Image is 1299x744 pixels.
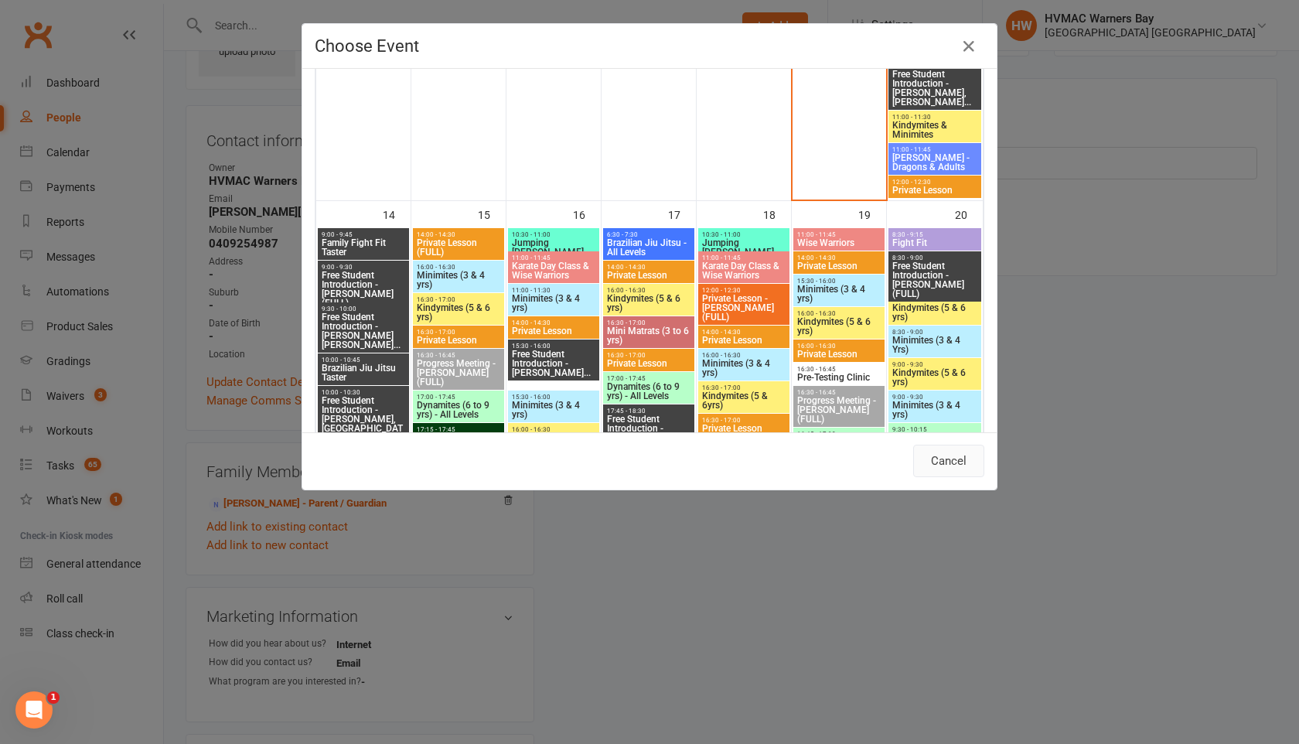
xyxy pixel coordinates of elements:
span: Minimites (3 & 4 yrs) [416,271,501,289]
span: Free Student Introduction - [PERSON_NAME] [PERSON_NAME]... [321,312,406,350]
span: 17:00 - 17:45 [606,375,691,382]
span: 16:00 - 16:30 [416,264,501,271]
span: Wise Warriors [796,238,881,247]
span: Minimites (3 & 4 yrs) [511,294,596,312]
span: Jumping [PERSON_NAME] [511,238,596,257]
span: 15:30 - 16:00 [511,394,596,401]
button: Close [956,34,981,59]
span: Kindymites (5 & 6 yrs) [796,317,881,336]
span: Progress Meeting - [PERSON_NAME] (FULL) [796,396,881,424]
span: Private Lesson - [PERSON_NAME] (FULL) [701,294,786,322]
span: Karate Day Class & Wise Warriors [511,261,596,280]
span: Family Fight Fit Taster [321,238,406,257]
span: Jumping [PERSON_NAME] [701,238,786,257]
span: 8:30 - 9:00 [892,254,978,261]
span: 14:00 - 14:30 [796,254,881,261]
span: 16:30 - 16:45 [796,389,881,396]
span: Minimites (3 & 4 yrs) [701,359,786,377]
span: 16:30 - 17:00 [701,417,786,424]
span: 14:00 - 14:30 [606,264,691,271]
span: 16:00 - 16:30 [796,310,881,317]
span: Private Lesson [892,186,978,195]
span: 17:00 - 17:45 [416,394,501,401]
div: 17 [668,201,696,227]
span: Brazilian Jiu Jitsu Taster [321,363,406,382]
span: Private Lesson [701,336,786,345]
span: Fight Fit [892,238,978,247]
span: Free Student Introduction - [PERSON_NAME] (FULL) [606,415,691,452]
span: Private Lesson [416,336,501,345]
span: Private Lesson [701,424,786,433]
span: Private Lesson [606,271,691,280]
span: Free Student Introduction - [PERSON_NAME]... [511,350,596,377]
span: 12:00 - 12:30 [701,287,786,294]
span: 9:00 - 9:45 [321,231,406,238]
div: 14 [383,201,411,227]
span: Private Lesson (FULL) [416,238,501,257]
span: Dynamites (6 to 9 yrs) - All Levels [416,401,501,419]
span: 9:30 - 10:00 [321,305,406,312]
span: 17:15 - 17:45 [416,426,501,433]
span: Private Lesson [796,350,881,359]
span: 9:00 - 9:30 [892,361,978,368]
span: 16:00 - 16:30 [796,343,881,350]
span: 9:00 - 9:30 [321,264,406,271]
span: 15:30 - 16:00 [796,278,881,285]
span: 12:00 - 12:30 [892,179,978,186]
span: Free Student Introduction - [PERSON_NAME] (FULL) [892,261,978,299]
span: Kindymites (5 & 6yrs) [701,391,786,410]
span: Brazilian Jiu Jitsu - All Levels [606,238,691,257]
span: Private Lesson [796,261,881,271]
span: 6:30 - 7:30 [606,231,691,238]
span: 14:00 - 14:30 [511,319,596,326]
span: Free Student Introduction - [PERSON_NAME], [GEOGRAPHIC_DATA]... [321,396,406,442]
span: 16:45 - 17:30 [796,431,881,438]
div: 20 [955,201,983,227]
span: Free Student Introduction - [PERSON_NAME] (FULL) [321,271,406,308]
span: 16:30 - 17:00 [606,319,691,326]
span: 15:30 - 16:00 [511,343,596,350]
span: 11:00 - 11:45 [701,254,786,261]
span: 10:00 - 10:30 [321,389,406,396]
span: 1 [47,691,60,704]
span: 8:30 - 9:00 [892,329,978,336]
span: Minimites (3 & 4 Yrs) [892,336,978,354]
span: Minimites (3 & 4 yrs) [511,401,596,419]
span: 14:00 - 14:30 [701,329,786,336]
iframe: Intercom live chat [15,691,53,729]
span: 17:45 - 18:30 [606,408,691,415]
span: 16:30 - 17:00 [606,352,691,359]
span: 8:30 - 9:15 [892,231,978,238]
div: 19 [858,201,886,227]
span: 11:00 - 11:45 [892,146,978,153]
span: 11:00 - 11:30 [892,114,978,121]
button: Cancel [913,445,984,477]
span: Free Student Introduction - [PERSON_NAME], [PERSON_NAME]... [892,70,978,107]
span: Minimites (3 & 4 yrs) [796,285,881,303]
span: Kindymites (5 & 6 yrs) [606,294,691,312]
div: 15 [478,201,506,227]
span: 11:00 - 11:30 [511,287,596,294]
span: Minimites (3 & 4 yrs) [892,401,978,419]
div: 18 [763,201,791,227]
span: 10:00 - 10:45 [321,357,406,363]
span: Kindymites (5 & 6 yrs) [892,303,978,322]
span: Mini Matrats (3 to 6 yrs) [606,326,691,345]
span: 16:30 - 16:45 [416,352,501,359]
span: 16:00 - 16:30 [606,287,691,294]
span: 14:00 - 14:30 [416,231,501,238]
span: 16:00 - 16:30 [701,352,786,359]
span: 16:30 - 17:00 [416,296,501,303]
span: 16:30 - 17:00 [416,329,501,336]
span: 10:30 - 11:00 [511,231,596,238]
span: Karate Day Class & Wise Warriors [701,261,786,280]
span: Pre-Testing Clinic [796,373,881,382]
h4: Choose Event [315,36,984,56]
span: 11:00 - 11:45 [796,231,881,238]
span: 10:30 - 11:00 [701,231,786,238]
span: Kindymites & Minimites [892,121,978,139]
span: 16:30 - 16:45 [796,366,881,373]
span: 9:30 - 10:15 [892,426,978,433]
span: Kindymites (5 & 6 yrs) [416,303,501,322]
span: Private Lesson [511,326,596,336]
